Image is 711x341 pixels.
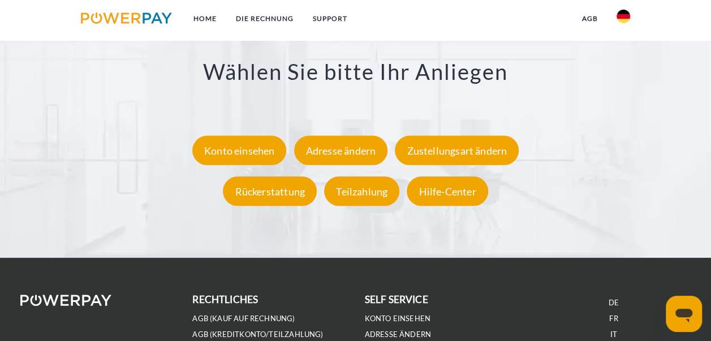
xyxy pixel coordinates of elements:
a: Konto einsehen [365,314,431,323]
div: Rückerstattung [223,176,317,206]
a: Adresse ändern [291,144,391,156]
div: Hilfe-Center [407,176,488,206]
a: SUPPORT [303,8,357,29]
a: Konto einsehen [189,144,290,156]
a: Rückerstattung [220,185,320,197]
a: DIE RECHNUNG [226,8,303,29]
b: rechtliches [192,293,258,305]
a: Home [184,8,226,29]
b: self service [365,293,428,305]
img: de [617,10,630,23]
div: Konto einsehen [192,135,287,165]
a: Zustellungsart ändern [392,144,522,156]
iframe: Schaltfläche zum Öffnen des Messaging-Fensters [666,296,702,332]
a: AGB (Kreditkonto/Teilzahlung) [192,330,323,339]
img: logo-powerpay-white.svg [20,295,111,306]
a: FR [609,314,618,323]
a: Teilzahlung [321,185,402,197]
a: IT [610,330,617,339]
img: logo-powerpay.svg [81,12,172,24]
a: Hilfe-Center [404,185,490,197]
div: Zustellungsart ändern [395,135,519,165]
a: DE [609,298,619,308]
a: agb [572,8,607,29]
a: Adresse ändern [365,330,432,339]
h3: Wählen Sie bitte Ihr Anliegen [50,58,661,86]
div: Adresse ändern [294,135,388,165]
a: AGB (Kauf auf Rechnung) [192,314,295,323]
div: Teilzahlung [324,176,399,206]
